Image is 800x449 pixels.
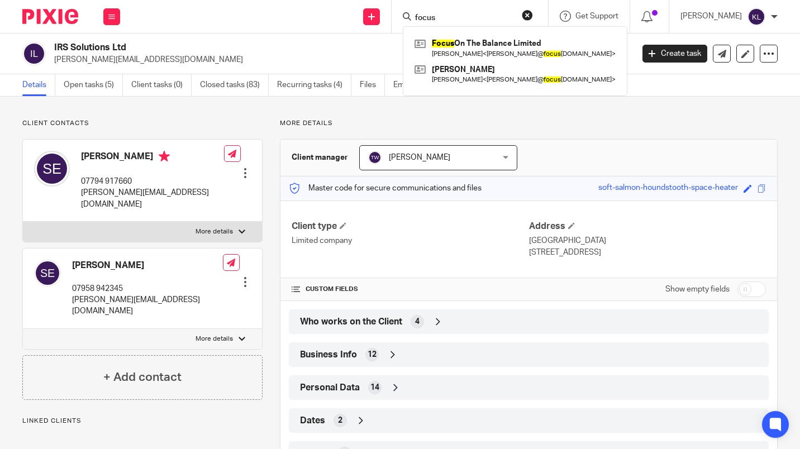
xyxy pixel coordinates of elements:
a: Create task [642,45,707,63]
h4: [PERSON_NAME] [72,260,223,271]
a: Closed tasks (83) [200,74,269,96]
p: [PERSON_NAME] [680,11,742,22]
button: Clear [522,9,533,21]
a: Files [360,74,385,96]
img: svg%3E [34,151,70,187]
a: Client tasks (0) [131,74,192,96]
span: 4 [415,316,420,327]
a: Emails [393,74,425,96]
img: svg%3E [34,260,61,286]
input: Search [414,13,515,23]
h4: Address [529,221,766,232]
p: More details [196,335,233,343]
h4: Client type [292,221,528,232]
span: Who works on the Client [300,316,402,328]
h2: IRS Solutions Ltd [54,42,511,54]
p: [STREET_ADDRESS] [529,247,766,258]
img: svg%3E [368,151,382,164]
p: [GEOGRAPHIC_DATA] [529,235,766,246]
i: Primary [159,151,170,162]
p: More details [280,119,778,128]
div: soft-salmon-houndstooth-space-heater [598,182,738,195]
span: Get Support [575,12,618,20]
span: 2 [338,415,342,426]
p: [PERSON_NAME][EMAIL_ADDRESS][DOMAIN_NAME] [81,187,224,210]
label: Show empty fields [665,284,730,295]
h4: + Add contact [103,369,182,386]
img: svg%3E [22,42,46,65]
p: 07794 917660 [81,176,224,187]
p: [PERSON_NAME][EMAIL_ADDRESS][DOMAIN_NAME] [54,54,626,65]
h4: CUSTOM FIELDS [292,285,528,294]
p: [PERSON_NAME][EMAIL_ADDRESS][DOMAIN_NAME] [72,294,223,317]
a: Details [22,74,55,96]
h4: [PERSON_NAME] [81,151,224,165]
p: Linked clients [22,417,263,426]
span: 12 [368,349,377,360]
span: [PERSON_NAME] [389,154,450,161]
span: Personal Data [300,382,360,394]
h3: Client manager [292,152,348,163]
span: 14 [370,382,379,393]
a: Open tasks (5) [64,74,123,96]
p: Limited company [292,235,528,246]
p: Master code for secure communications and files [289,183,482,194]
p: 07958 942345 [72,283,223,294]
img: svg%3E [747,8,765,26]
a: Recurring tasks (4) [277,74,351,96]
p: Client contacts [22,119,263,128]
span: Dates [300,415,325,427]
p: More details [196,227,233,236]
img: Pixie [22,9,78,24]
span: Business Info [300,349,357,361]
